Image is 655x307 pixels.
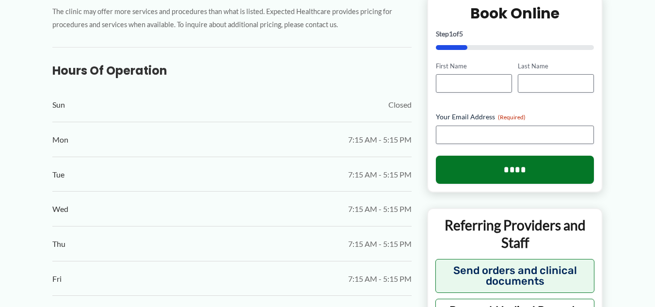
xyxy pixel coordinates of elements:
[348,167,412,182] span: 7:15 AM - 5:15 PM
[388,97,412,112] span: Closed
[52,272,62,286] span: Fri
[459,30,463,38] span: 5
[436,31,594,37] p: Step of
[52,132,68,147] span: Mon
[435,259,595,293] button: Send orders and clinical documents
[518,62,594,71] label: Last Name
[52,63,412,78] h3: Hours of Operation
[436,62,512,71] label: First Name
[348,202,412,216] span: 7:15 AM - 5:15 PM
[348,237,412,251] span: 7:15 AM - 5:15 PM
[449,30,453,38] span: 1
[52,5,412,32] p: The clinic may offer more services and procedures than what is listed. Expected Healthcare provid...
[498,113,526,121] span: (Required)
[52,97,65,112] span: Sun
[52,237,65,251] span: Thu
[435,216,595,252] p: Referring Providers and Staff
[52,202,68,216] span: Wed
[436,4,594,23] h2: Book Online
[348,132,412,147] span: 7:15 AM - 5:15 PM
[52,167,64,182] span: Tue
[436,112,594,122] label: Your Email Address
[348,272,412,286] span: 7:15 AM - 5:15 PM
